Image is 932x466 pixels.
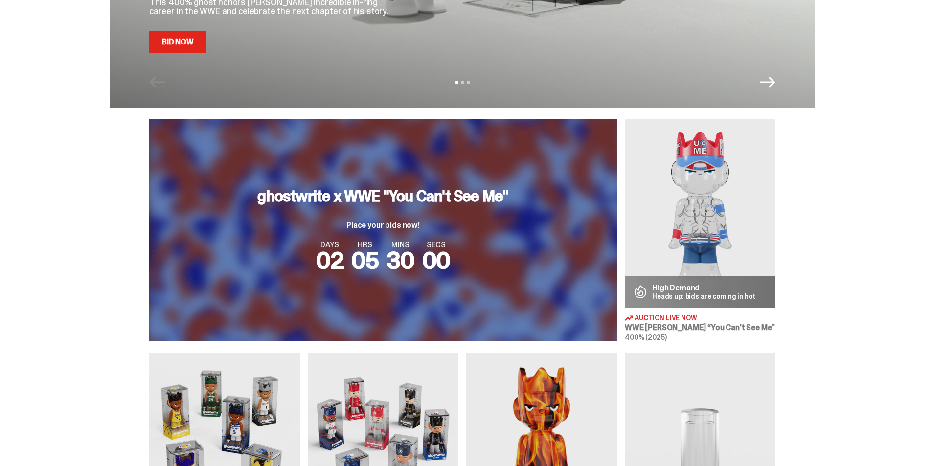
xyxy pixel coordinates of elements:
p: Heads up: bids are coming in hot [652,293,756,300]
p: Place your bids now! [257,222,508,229]
a: You Can't See Me High Demand Heads up: bids are coming in hot Auction Live Now [625,119,775,341]
span: HRS [351,241,379,249]
span: 30 [386,245,414,276]
button: View slide 1 [455,81,458,84]
h3: WWE [PERSON_NAME] “You Can't See Me” [625,324,775,332]
span: 400% (2025) [625,333,666,342]
span: Auction Live Now [635,314,697,321]
p: High Demand [652,284,756,292]
span: 02 [316,245,344,276]
span: DAYS [316,241,344,249]
img: You Can't See Me [625,119,775,308]
h3: ghostwrite x WWE "You Can't See Me" [257,188,508,204]
span: 00 [422,245,451,276]
button: View slide 2 [461,81,464,84]
a: Bid Now [149,31,206,53]
span: SECS [422,241,451,249]
button: View slide 3 [467,81,470,84]
span: 05 [351,245,379,276]
button: Next [760,74,775,90]
span: MINS [386,241,414,249]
